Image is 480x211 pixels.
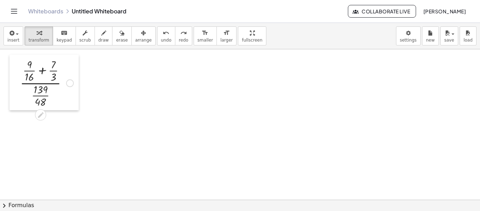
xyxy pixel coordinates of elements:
i: format_size [223,29,230,37]
i: redo [180,29,187,37]
button: redoredo [175,26,192,45]
span: smaller [197,38,213,43]
span: fullscreen [242,38,262,43]
span: larger [220,38,233,43]
i: format_size [202,29,208,37]
button: undoundo [157,26,175,45]
span: keypad [57,38,72,43]
span: Collaborate Live [354,8,410,14]
button: new [422,26,439,45]
button: Collaborate Live [348,5,416,18]
span: redo [179,38,188,43]
i: undo [163,29,169,37]
span: new [426,38,435,43]
span: draw [98,38,109,43]
button: insert [4,26,23,45]
span: scrub [79,38,91,43]
span: arrange [135,38,152,43]
button: format_sizelarger [216,26,236,45]
button: settings [396,26,421,45]
button: arrange [131,26,156,45]
button: Toggle navigation [8,6,20,17]
button: save [440,26,458,45]
button: scrub [76,26,95,45]
span: undo [161,38,171,43]
span: load [463,38,473,43]
span: insert [7,38,19,43]
button: transform [25,26,53,45]
button: format_sizesmaller [194,26,217,45]
span: settings [400,38,417,43]
i: keyboard [61,29,67,37]
button: draw [95,26,113,45]
span: save [444,38,454,43]
button: fullscreen [238,26,266,45]
span: erase [116,38,128,43]
button: erase [112,26,131,45]
span: transform [28,38,49,43]
button: keyboardkeypad [53,26,76,45]
a: Whiteboards [28,8,63,15]
button: load [460,26,476,45]
button: [PERSON_NAME] [417,5,472,18]
div: Edit math [35,109,46,120]
span: [PERSON_NAME] [423,8,466,14]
